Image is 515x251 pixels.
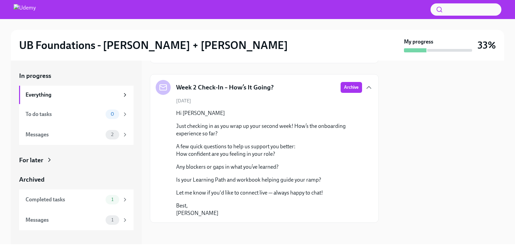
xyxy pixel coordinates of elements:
[176,189,362,197] p: Let me know if you'd like to connect live — always happy to chat!
[344,84,359,91] span: Archive
[176,122,362,137] p: Just checking in as you wrap up your second week! How’s the onboarding experience so far?
[176,202,362,217] p: Best, [PERSON_NAME]
[176,143,362,158] p: A few quick questions to help us support you better: How confident are you feeling in your role?
[26,216,103,224] div: Messages
[107,217,118,222] span: 1
[341,82,362,93] button: Archive
[107,197,118,202] span: 1
[404,38,433,46] strong: My progress
[478,39,496,51] h3: 33%
[176,176,362,184] p: Is your Learning Path and workbook helping guide your ramp?
[19,38,288,52] h2: UB Foundations - [PERSON_NAME] + [PERSON_NAME]
[19,156,134,165] a: For later
[19,189,134,210] a: Completed tasks1
[176,163,362,171] p: Any blockers or gaps in what you’ve learned?
[19,156,43,165] div: For later
[19,124,134,145] a: Messages2
[19,86,134,104] a: Everything
[26,91,119,99] div: Everything
[176,98,191,104] span: [DATE]
[14,4,36,15] img: Udemy
[26,111,103,118] div: To do tasks
[19,175,134,184] a: Archived
[26,131,103,138] div: Messages
[107,112,118,117] span: 0
[19,71,134,80] a: In progress
[19,104,134,124] a: To do tasks0
[176,110,362,117] p: Hi [PERSON_NAME]
[107,132,118,137] span: 2
[26,196,103,203] div: Completed tasks
[176,83,274,92] h5: Week 2 Check-In – How’s It Going?
[19,210,134,230] a: Messages1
